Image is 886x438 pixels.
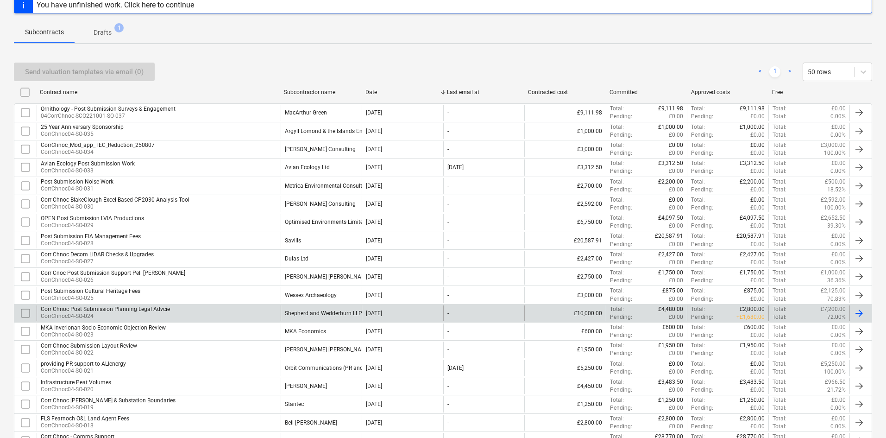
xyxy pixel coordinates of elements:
p: CorrChnoc04-SO-023 [41,331,166,339]
p: £4,097.50 [658,214,683,222]
p: CorrChnoc04-SO-035 [41,130,124,138]
p: £0.00 [669,331,683,339]
p: £0.00 [750,368,765,376]
p: 04CorrChnoc-SCO221001-SO-037 [41,112,176,120]
div: Metrica Environmental Consulting Limited [285,183,390,189]
p: £0.00 [669,241,683,248]
div: - [447,128,449,134]
p: £0.00 [831,324,846,331]
p: Pending : [610,295,632,303]
div: Post Submission Cultural Heritage Fees [41,288,140,294]
p: £0.00 [669,186,683,194]
div: - [447,273,449,280]
p: Total : [773,342,786,349]
div: Optimised Environments Limited [285,219,366,225]
p: Total : [610,342,624,349]
p: Pending : [610,277,632,285]
p: £0.00 [750,141,765,149]
p: £600.00 [744,324,765,331]
div: £2,592.00 [524,196,606,212]
p: £2,592.00 [821,196,846,204]
p: £20,587.91 [655,232,683,240]
div: Infrastructure Peat Volumes [41,379,111,386]
p: £0.00 [750,349,765,357]
p: Total : [773,149,786,157]
div: [DATE] [366,237,382,244]
div: Corr Cnoc Post Submission Support Pell [PERSON_NAME] [41,270,185,276]
p: Total : [691,269,705,277]
p: £0.00 [750,295,765,303]
p: Pending : [691,131,713,139]
div: Approved costs [691,89,765,95]
p: 70.83% [827,295,846,303]
p: CorrChnoc04-SO-020 [41,386,111,394]
div: 25 Year Anniversary Sponsorship [41,124,124,130]
div: Shepherd and Wedderburn LLP [285,310,362,317]
p: £0.00 [750,186,765,194]
p: 0.00% [830,331,846,339]
div: OPEN Post Submission LVIA Productions [41,215,144,222]
p: Total : [773,222,786,230]
p: Total : [691,196,705,204]
p: Total : [691,159,705,167]
p: Total : [610,251,624,259]
p: CorrChnoc04-SO-028 [41,240,141,248]
p: £0.00 [750,167,765,175]
div: [DATE] [366,164,382,171]
p: £0.00 [669,149,683,157]
div: - [447,237,449,244]
p: Total : [610,287,624,295]
p: £0.00 [669,204,683,212]
div: - [447,183,449,189]
div: Corr Chnoc Decom LiDAR Checks & Upgrades [41,251,154,258]
p: Pending : [691,259,713,267]
p: £2,125.00 [821,287,846,295]
p: Pending : [691,368,713,376]
p: Pending : [610,131,632,139]
div: [DATE] [366,292,382,298]
p: Total : [691,305,705,313]
p: £0.00 [831,105,846,113]
div: £3,000.00 [524,287,606,303]
p: £3,312.50 [740,159,765,167]
div: Corr Chnoc BlakeClough Excel-Based CP2030 Analysis Tool [41,197,189,203]
div: - [447,109,449,116]
div: £2,800.00 [524,415,606,431]
div: MKA Inverlonan Socio Economic Objection Review [41,324,166,331]
div: You have unfinished work. Click here to continue [37,0,194,9]
p: CorrChnoc04-SO-034 [41,148,155,156]
p: Total : [773,141,786,149]
div: Corr Chnoc Submission Layout Review [41,343,137,349]
p: 0.00% [830,113,846,121]
p: £0.00 [750,149,765,157]
p: Total : [773,269,786,277]
p: £0.00 [750,204,765,212]
p: £2,427.00 [740,251,765,259]
p: Total : [610,360,624,368]
p: Total : [773,159,786,167]
div: - [447,201,449,207]
p: £0.00 [831,251,846,259]
p: 18.52% [827,186,846,194]
div: £6,750.00 [524,214,606,230]
p: £0.00 [669,313,683,321]
p: CorrChnoc04-SO-022 [41,349,137,357]
p: Pending : [610,149,632,157]
div: [DATE] [366,383,382,389]
p: Pending : [691,349,713,357]
div: Contract name [40,89,276,95]
p: Pending : [691,149,713,157]
div: £5,250.00 [524,360,606,376]
p: £0.00 [750,277,765,285]
div: £600.00 [524,324,606,339]
p: £0.00 [669,349,683,357]
div: Committed [610,89,684,95]
div: [DATE] [366,201,382,207]
div: £3,000.00 [524,141,606,157]
p: Total : [610,214,624,222]
p: Total : [773,241,786,248]
p: Pending : [610,313,632,321]
p: CorrChnoc04-SO-033 [41,167,135,175]
p: Total : [773,131,786,139]
p: Total : [691,214,705,222]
